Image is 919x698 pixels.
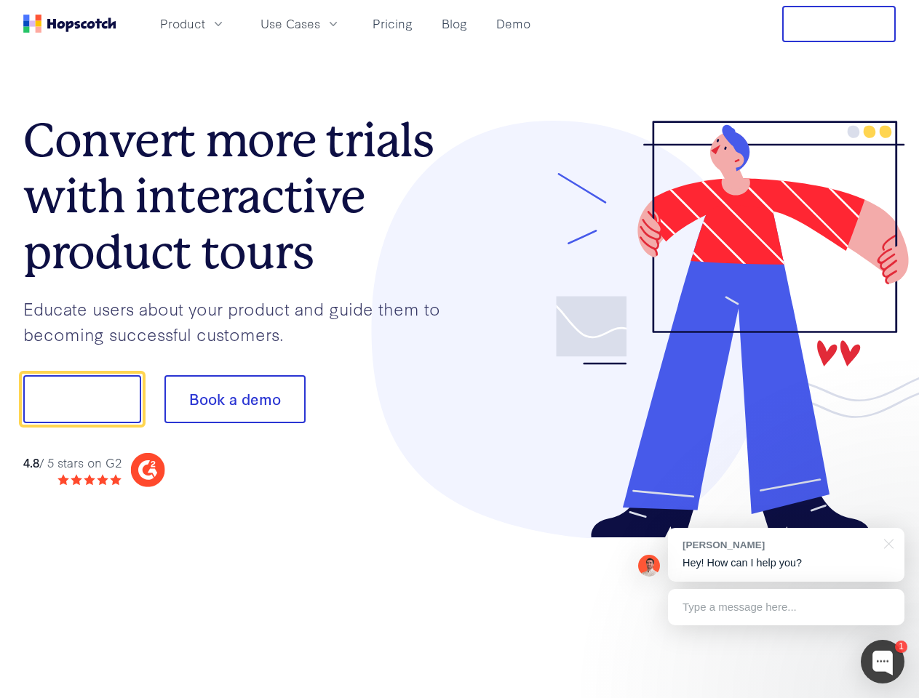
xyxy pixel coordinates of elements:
h1: Convert more trials with interactive product tours [23,113,460,280]
div: 1 [895,641,907,653]
button: Use Cases [252,12,349,36]
button: Book a demo [164,375,306,423]
img: Mark Spera [638,555,660,577]
a: Demo [490,12,536,36]
a: Home [23,15,116,33]
p: Hey! How can I help you? [683,555,890,571]
button: Free Trial [782,6,896,42]
a: Pricing [367,12,418,36]
span: Product [160,15,205,33]
span: Use Cases [260,15,320,33]
p: Educate users about your product and guide them to becoming successful customers. [23,296,460,346]
div: / 5 stars on G2 [23,454,122,472]
button: Product [151,12,234,36]
div: [PERSON_NAME] [683,538,875,552]
a: Blog [436,12,473,36]
button: Show me! [23,375,141,423]
div: Type a message here... [668,589,904,625]
strong: 4.8 [23,454,39,470]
